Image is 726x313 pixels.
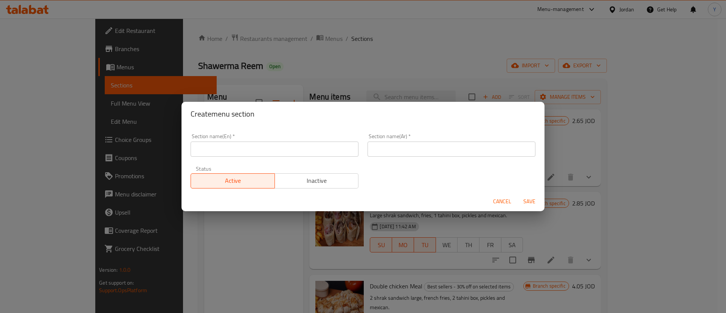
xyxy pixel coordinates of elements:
[493,197,511,206] span: Cancel
[275,173,359,188] button: Inactive
[194,175,272,186] span: Active
[191,142,358,157] input: Please enter section name(en)
[191,173,275,188] button: Active
[490,195,514,209] button: Cancel
[517,195,541,209] button: Save
[191,108,535,120] h2: Create menu section
[520,197,538,206] span: Save
[368,142,535,157] input: Please enter section name(ar)
[278,175,356,186] span: Inactive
